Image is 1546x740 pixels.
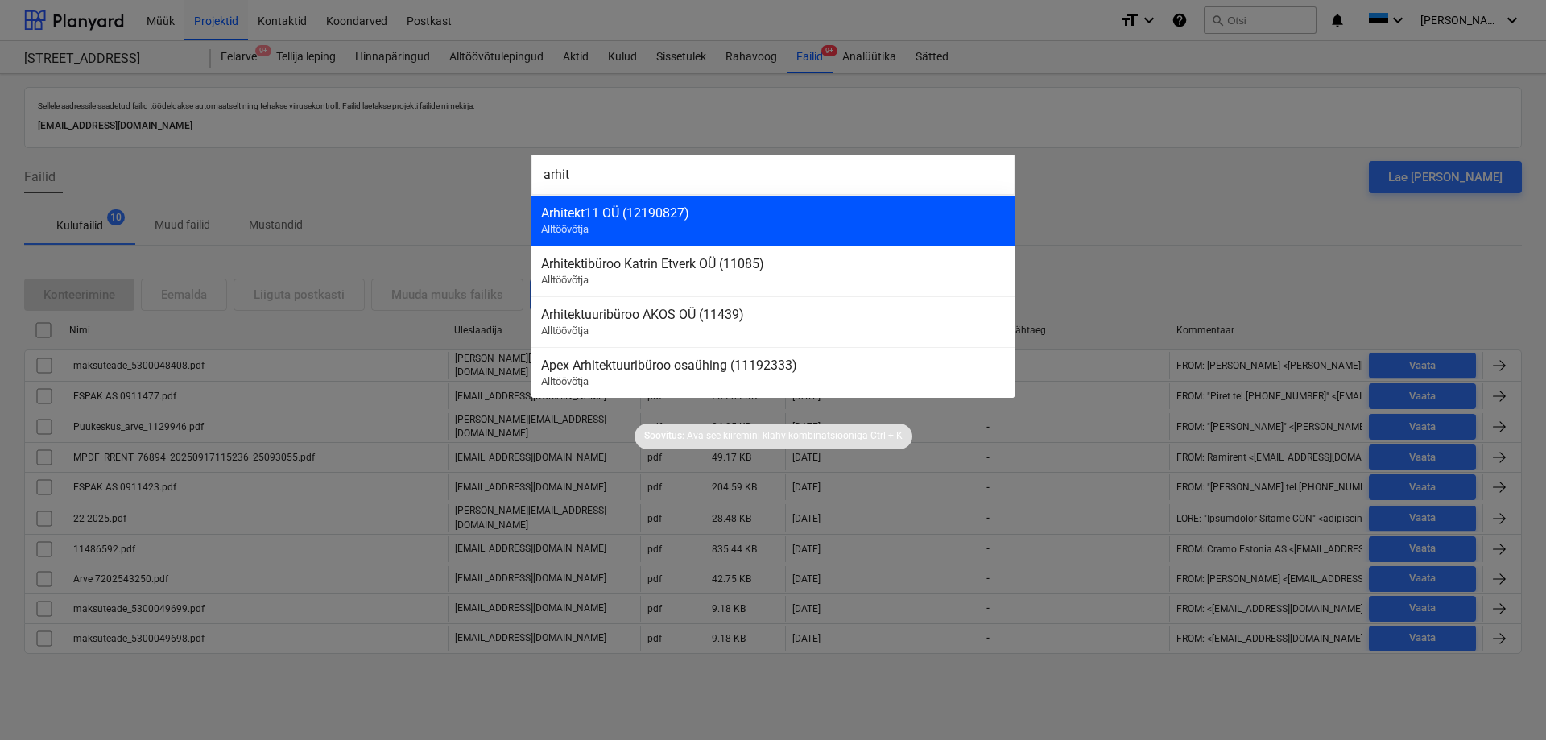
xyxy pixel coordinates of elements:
[1465,663,1546,740] iframe: Chat Widget
[644,429,684,443] p: Soovitus:
[531,155,1015,195] input: Otsi projekte, eelarveridu, lepinguid, akte, alltöövõtjaid...
[541,274,589,286] span: Alltöövõtja
[531,296,1015,347] div: Arhitektuuribüroo AKOS OÜ (11439)Alltöövõtja
[541,205,1005,221] div: Arhitekt11 OÜ (12190827)
[541,223,589,235] span: Alltöövõtja
[531,195,1015,246] div: Arhitekt11 OÜ (12190827)Alltöövõtja
[531,347,1015,398] div: Apex Arhitektuuribüroo osaühing (11192333)Alltöövõtja
[531,246,1015,296] div: Arhitektibüroo Katrin Etverk OÜ (11085)Alltöövõtja
[870,429,903,443] p: Ctrl + K
[541,375,589,387] span: Alltöövõtja
[635,424,912,449] div: Soovitus:Ava see kiiremini klahvikombinatsioonigaCtrl + K
[541,325,589,337] span: Alltöövõtja
[687,429,868,443] p: Ava see kiiremini klahvikombinatsiooniga
[541,358,1005,373] div: Apex Arhitektuuribüroo osaühing (11192333)
[541,256,1005,271] div: Arhitektibüroo Katrin Etverk OÜ (11085)
[541,307,1005,322] div: Arhitektuuribüroo AKOS OÜ (11439)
